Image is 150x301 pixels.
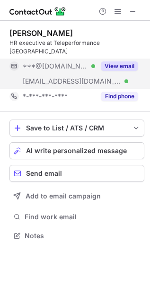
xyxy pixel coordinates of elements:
[9,120,144,137] button: save-profile-one-click
[23,62,88,70] span: ***@[DOMAIN_NAME]
[9,229,144,242] button: Notes
[9,165,144,182] button: Send email
[26,170,62,177] span: Send email
[26,147,127,155] span: AI write personalized message
[101,61,138,71] button: Reveal Button
[23,77,121,86] span: [EMAIL_ADDRESS][DOMAIN_NAME]
[101,92,138,101] button: Reveal Button
[9,39,144,56] div: HR executive at Teleperformance [GEOGRAPHIC_DATA]
[25,213,141,221] span: Find work email
[9,210,144,224] button: Find work email
[9,6,66,17] img: ContactOut v5.3.10
[9,28,73,38] div: [PERSON_NAME]
[26,124,128,132] div: Save to List / ATS / CRM
[9,188,144,205] button: Add to email campaign
[9,142,144,159] button: AI write personalized message
[25,232,141,240] span: Notes
[26,192,101,200] span: Add to email campaign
